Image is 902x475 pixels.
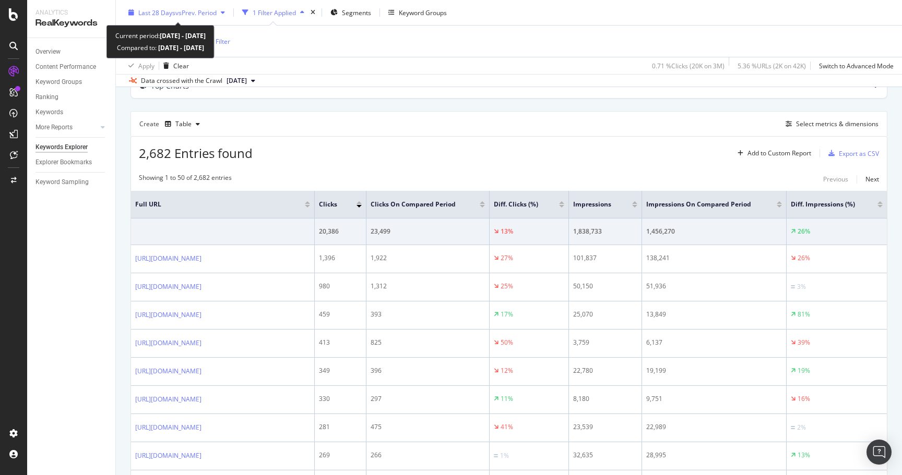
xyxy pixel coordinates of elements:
[781,118,879,130] button: Select metrics & dimensions
[501,394,513,404] div: 11%
[139,173,232,186] div: Showing 1 to 50 of 2,682 entries
[573,282,637,291] div: 50,150
[399,8,447,17] div: Keyword Groups
[35,177,89,188] div: Keyword Sampling
[798,253,810,263] div: 26%
[815,57,894,74] button: Switch to Advanced Mode
[35,157,108,168] a: Explorer Bookmarks
[35,157,92,168] div: Explorer Bookmarks
[646,394,782,404] div: 9,751
[173,61,189,70] div: Clear
[160,31,206,40] b: [DATE] - [DATE]
[371,227,485,236] div: 23,499
[319,450,362,460] div: 269
[501,227,513,236] div: 13%
[203,36,230,45] div: Add Filter
[175,121,192,127] div: Table
[733,145,811,162] button: Add to Custom Report
[798,310,810,319] div: 81%
[573,200,616,209] span: Impressions
[115,30,206,42] div: Current period:
[646,338,782,347] div: 6,137
[35,62,108,72] a: Content Performance
[139,116,204,132] div: Create
[501,366,513,375] div: 12%
[135,253,201,264] a: [URL][DOMAIN_NAME]
[573,310,637,319] div: 25,070
[747,150,811,156] div: Add to Custom Report
[35,92,108,103] a: Ranking
[124,57,155,74] button: Apply
[319,366,362,375] div: 349
[646,227,782,236] div: 1,456,270
[796,119,879,128] div: Select metrics & dimensions
[371,282,485,291] div: 1,312
[139,144,253,162] span: 2,682 Entries found
[319,310,362,319] div: 459
[646,422,782,432] div: 22,989
[138,8,175,17] span: Last 28 Days
[823,173,848,186] button: Previous
[35,107,108,118] a: Keywords
[35,17,107,29] div: RealKeywords
[371,200,464,209] span: Clicks On Compared Period
[867,440,892,465] div: Open Intercom Messenger
[35,62,96,72] div: Content Performance
[175,8,217,17] span: vs Prev. Period
[501,338,513,347] div: 50%
[573,366,637,375] div: 22,780
[652,61,725,70] div: 0.71 % Clicks ( 20K on 3M )
[371,338,485,347] div: 825
[573,253,637,263] div: 101,837
[646,253,782,263] div: 138,241
[573,394,637,404] div: 8,180
[646,450,782,460] div: 28,995
[35,92,58,103] div: Ranking
[573,450,637,460] div: 32,635
[501,422,513,432] div: 41%
[161,116,204,132] button: Table
[823,175,848,184] div: Previous
[135,338,201,348] a: [URL][DOMAIN_NAME]
[646,310,782,319] div: 13,849
[646,366,782,375] div: 19,199
[500,451,509,460] div: 1%
[238,4,308,21] button: 1 Filter Applied
[824,145,879,162] button: Export as CSV
[319,200,341,209] span: Clicks
[138,61,155,70] div: Apply
[35,46,108,57] a: Overview
[371,366,485,375] div: 396
[319,282,362,291] div: 980
[35,142,88,153] div: Keywords Explorer
[501,282,513,291] div: 25%
[798,394,810,404] div: 16%
[141,76,222,86] div: Data crossed with the Crawl
[159,57,189,74] button: Clear
[797,423,806,432] div: 2%
[117,42,204,54] div: Compared to:
[738,61,806,70] div: 5.36 % URLs ( 2K on 42K )
[319,394,362,404] div: 330
[253,8,296,17] div: 1 Filter Applied
[135,394,201,405] a: [URL][DOMAIN_NAME]
[865,173,879,186] button: Next
[35,46,61,57] div: Overview
[791,200,862,209] span: Diff. Impressions (%)
[35,177,108,188] a: Keyword Sampling
[797,282,806,291] div: 3%
[798,450,810,460] div: 13%
[135,200,289,209] span: Full URL
[222,75,259,87] button: [DATE]
[791,285,795,288] img: Equal
[35,122,73,133] div: More Reports
[371,450,485,460] div: 266
[501,310,513,319] div: 17%
[865,175,879,184] div: Next
[326,4,375,21] button: Segments
[319,422,362,432] div: 281
[798,227,810,236] div: 26%
[371,253,485,263] div: 1,922
[494,454,498,457] img: Equal
[494,200,543,209] span: Diff. Clicks (%)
